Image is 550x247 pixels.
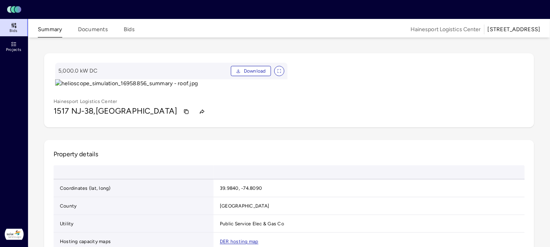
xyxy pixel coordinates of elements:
[214,197,525,215] td: [GEOGRAPHIC_DATA]
[54,106,96,116] span: 1517 NJ-38,
[244,67,266,75] span: Download
[54,180,214,197] td: Coordinates (lat, long)
[55,79,288,88] img: helioscope_simulation_16958856_summary - roof.jpg
[54,215,214,233] td: Utility
[214,215,525,233] td: Public Service Elec & Gas Co
[124,25,135,37] button: Bids
[38,21,135,37] div: tabs
[214,180,525,197] td: 39.9840, -74.8090
[96,106,177,116] span: [GEOGRAPHIC_DATA]
[54,197,214,215] td: County
[9,28,17,33] span: Bids
[6,47,21,52] span: Projects
[58,67,228,75] span: 5,000.0 kW DC
[274,66,284,76] button: View full size image
[231,66,271,76] button: Download PDF
[220,238,258,245] a: DER hosting map
[411,25,481,34] span: Hainesport Logistics Center
[5,225,24,244] img: Solar Landscape
[54,97,117,105] p: Hainesport Logistics Center
[78,25,108,37] button: Documents
[488,25,541,34] div: [STREET_ADDRESS]
[38,25,62,37] button: Summary
[54,150,525,159] h2: Property details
